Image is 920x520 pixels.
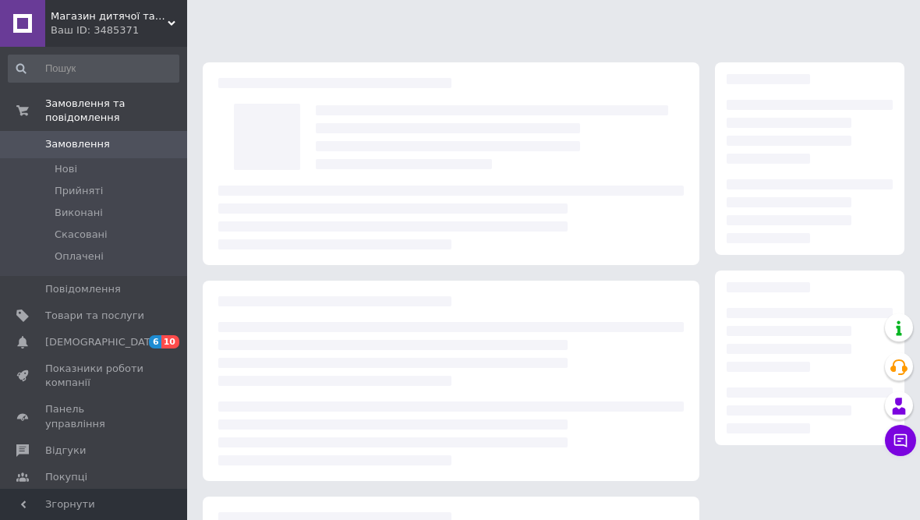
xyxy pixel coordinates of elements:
[161,335,179,348] span: 10
[55,162,77,176] span: Нові
[45,335,161,349] span: [DEMOGRAPHIC_DATA]
[45,137,110,151] span: Замовлення
[51,9,168,23] span: Магазин дитячої та дорослої білизни "Носоч`ОК"
[45,470,87,484] span: Покупці
[45,97,187,125] span: Замовлення та повідомлення
[149,335,161,348] span: 6
[45,444,86,458] span: Відгуки
[55,249,104,264] span: Оплачені
[8,55,179,83] input: Пошук
[45,282,121,296] span: Повідомлення
[45,309,144,323] span: Товари та послуги
[45,362,144,390] span: Показники роботи компанії
[885,425,916,456] button: Чат з покупцем
[45,402,144,430] span: Панель управління
[55,184,103,198] span: Прийняті
[55,206,103,220] span: Виконані
[55,228,108,242] span: Скасовані
[51,23,187,37] div: Ваш ID: 3485371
